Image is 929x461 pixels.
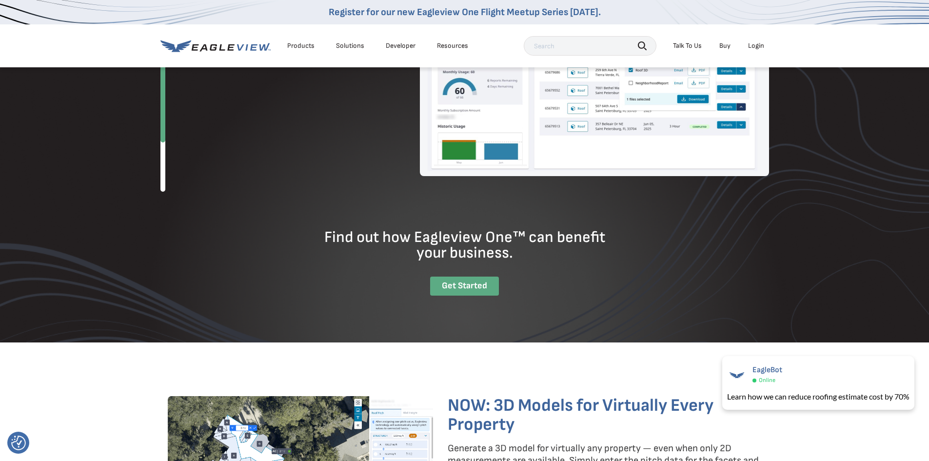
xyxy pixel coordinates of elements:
h3: NOW: 3D Models for Virtually Every Property [448,396,762,435]
span: EagleBot [752,365,782,375]
img: Revisit consent button [11,436,26,450]
div: Solutions [336,41,364,50]
div: Login [748,41,764,50]
div: Products [287,41,315,50]
span: Online [759,377,775,384]
div: Get Started [430,277,499,296]
a: Developer [386,41,415,50]
h2: Find out how Eagleview One™ can benefit your business. [316,230,614,261]
div: Resources [437,41,468,50]
input: Search [524,36,656,56]
a: Buy [719,41,731,50]
div: Learn how we can reduce roofing estimate cost by 70% [727,391,909,402]
a: Register for our new Eagleview One Flight Meetup Series [DATE]. [329,6,601,18]
div: Talk To Us [673,41,702,50]
img: EagleBot [727,365,747,385]
button: Consent Preferences [11,436,26,450]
